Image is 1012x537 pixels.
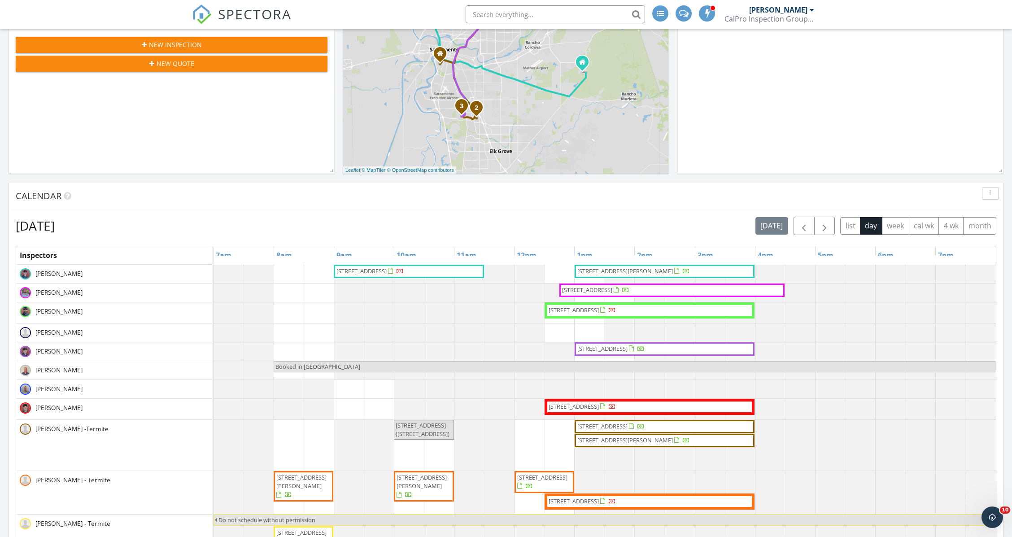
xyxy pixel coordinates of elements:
img: img_0971.jpeg [20,287,31,298]
span: [PERSON_NAME] [34,384,84,393]
span: [PERSON_NAME] -Termite [34,424,110,433]
span: [STREET_ADDRESS] [577,345,628,353]
a: SPECTORA [192,12,292,31]
span: [STREET_ADDRESS] [549,306,599,314]
a: 7am [214,248,234,262]
span: New Quote [157,59,194,68]
a: 5pm [816,248,836,262]
span: SPECTORA [218,4,292,23]
span: [PERSON_NAME] - Termite [34,476,112,485]
span: Do not schedule without permission [218,516,315,524]
a: 9am [334,248,354,262]
span: [PERSON_NAME] - Termite [34,519,112,528]
img: dsc_0061.jpg [20,402,31,414]
img: The Best Home Inspection Software - Spectora [192,4,212,24]
button: cal wk [909,217,939,235]
a: 7pm [936,248,956,262]
div: 8047 Grandstaff Dr, Sacramento, CA 95823 [476,107,482,113]
input: Search everything... [466,5,645,23]
button: New Inspection [16,37,327,53]
span: [STREET_ADDRESS][PERSON_NAME] [397,473,447,490]
a: 6pm [876,248,896,262]
i: 2 [475,105,478,111]
div: [PERSON_NAME] [749,5,807,14]
a: 3pm [695,248,715,262]
span: [STREET_ADDRESS] [517,473,567,481]
span: [PERSON_NAME] [34,307,84,316]
span: [STREET_ADDRESS][PERSON_NAME] [577,267,673,275]
span: [PERSON_NAME] [34,347,84,356]
a: © MapTiler [362,167,386,173]
button: month [963,217,996,235]
div: 4426 Lorikeet Way, Rancho Cordova CA 95742 [582,62,588,67]
iframe: Intercom live chat [981,506,1003,528]
span: [PERSON_NAME] [34,403,84,412]
span: [STREET_ADDRESS][PERSON_NAME] [577,436,673,444]
img: image1.jpg [20,365,31,376]
span: [STREET_ADDRESS] [549,497,599,505]
span: [STREET_ADDRESS] [549,402,599,410]
img: 16102.jpg [20,384,31,395]
button: Next day [814,217,835,235]
h2: [DATE] [16,217,55,235]
img: dsc_0033.jpg [20,268,31,279]
div: 4175 Amapola Way, Sacramento, CA 95823 [462,105,467,111]
img: default-user-f0147aede5fd5fa78ca7ade42f37bd4542148d508eef1c3d3ea960f66861d68b.jpg [20,327,31,338]
span: [PERSON_NAME] [34,288,84,297]
a: © OpenStreetMap contributors [387,167,454,173]
span: [STREET_ADDRESS] [562,286,612,294]
span: Inspectors [20,250,57,260]
img: dsc_0058.jpg [20,306,31,317]
img: dsc_0047.jpg [20,346,31,357]
div: | [343,166,456,174]
span: New Inspection [149,40,202,49]
span: [STREET_ADDRESS] [336,267,387,275]
a: 8am [274,248,294,262]
span: [PERSON_NAME] [34,328,84,337]
span: [STREET_ADDRESS] ([STREET_ADDRESS]) [396,421,449,438]
div: CalPro Inspection Group Sac [724,14,814,23]
button: 4 wk [938,217,964,235]
span: Calendar [16,190,61,202]
a: Leaflet [345,167,360,173]
i: 3 [460,103,463,109]
img: default-user-f0147aede5fd5fa78ca7ade42f37bd4542148d508eef1c3d3ea960f66861d68b.jpg [20,423,31,435]
a: 10am [394,248,419,262]
a: 2pm [635,248,655,262]
button: Previous day [794,217,815,235]
a: 12pm [515,248,539,262]
button: week [882,217,909,235]
a: 11am [454,248,479,262]
span: 10 [1000,506,1010,514]
span: [STREET_ADDRESS] [577,422,628,430]
span: [STREET_ADDRESS][PERSON_NAME] [276,473,327,490]
div: 1017 Vallejo Way, Sacramento CA 95818 [440,53,445,59]
a: 4pm [755,248,776,262]
img: default-user-f0147aede5fd5fa78ca7ade42f37bd4542148d508eef1c3d3ea960f66861d68b.jpg [20,475,31,486]
button: day [860,217,882,235]
button: New Quote [16,56,327,72]
button: list [840,217,860,235]
img: default-user-f0147aede5fd5fa78ca7ade42f37bd4542148d508eef1c3d3ea960f66861d68b.jpg [20,518,31,529]
span: [PERSON_NAME] [34,366,84,375]
span: Booked in [GEOGRAPHIC_DATA] [275,362,360,371]
button: [DATE] [755,217,788,235]
a: 1pm [575,248,595,262]
span: [PERSON_NAME] [34,269,84,278]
